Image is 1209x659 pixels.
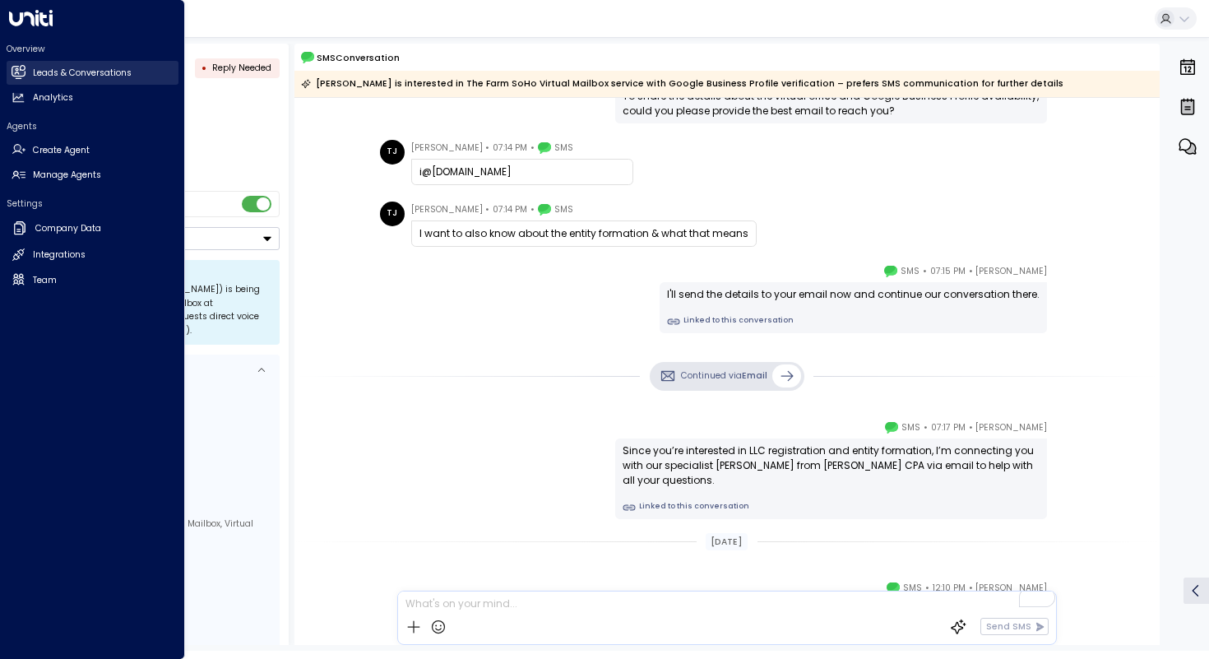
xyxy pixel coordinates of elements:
div: TJ [380,140,405,165]
a: Create Agent [7,138,178,162]
h2: Analytics [33,91,73,104]
a: Linked to this conversation [623,501,1040,514]
p: Continued via [681,369,767,383]
span: • [969,420,973,436]
span: SMS Conversation [317,51,400,65]
h2: Integrations [33,248,86,262]
span: • [925,580,929,596]
h2: Overview [7,43,178,55]
span: [PERSON_NAME] [411,202,483,218]
span: • [530,140,535,156]
a: Company Data [7,216,178,242]
a: Integrations [7,244,178,267]
span: SMS [554,202,573,218]
div: I want to also know about the entity formation & what that means [419,226,748,241]
div: TJ [380,202,405,226]
a: Manage Agents [7,164,178,188]
span: [PERSON_NAME] [975,263,1047,280]
span: SMS [901,263,919,280]
span: • [969,263,973,280]
img: 5_headshot.jpg [1054,263,1078,288]
img: 5_headshot.jpg [1054,580,1078,605]
div: i@[DOMAIN_NAME] [419,165,625,179]
span: • [530,202,535,218]
span: SMS [554,140,573,156]
div: To enrich screen reader interactions, please activate Accessibility in Grammarly extension settings [398,592,1055,610]
h2: Team [33,274,57,287]
span: • [923,263,927,280]
h2: Manage Agents [33,169,101,182]
a: Analytics [7,86,178,110]
h2: Leads & Conversations [33,67,132,80]
div: • [201,57,207,79]
div: Since you’re interested in LLC registration and entity formation, I’m connecting you with our spe... [623,443,1040,488]
div: [DATE] [706,533,748,551]
div: [PERSON_NAME] is interested in The Farm SoHo Virtual Mailbox service with Google Business Profile... [301,76,1063,92]
a: Linked to this conversation [667,315,1040,328]
img: 5_headshot.jpg [1054,420,1078,444]
span: 07:17 PM [931,420,966,436]
span: Email [742,369,767,382]
span: 07:15 PM [930,263,966,280]
span: • [924,420,928,436]
span: SMS [903,580,922,596]
h2: Settings [7,197,178,210]
span: • [969,580,973,596]
div: I'll send the details to your email now and continue our conversation there. [667,287,1040,302]
div: To share the details about the virtual office and Google Business Profile availability, could you... [623,89,1040,118]
span: SMS [901,420,920,436]
span: 12:10 PM [933,580,966,596]
span: • [485,140,489,156]
span: [PERSON_NAME] [411,140,483,156]
h2: Create Agent [33,144,90,157]
h2: Company Data [35,222,101,235]
a: Team [7,268,178,292]
h2: Agents [7,120,178,132]
span: [PERSON_NAME] [975,580,1047,596]
a: Leads & Conversations [7,61,178,85]
span: [PERSON_NAME] [975,420,1047,436]
span: 07:14 PM [493,202,527,218]
span: • [485,202,489,218]
span: Reply Needed [212,62,271,74]
span: 07:14 PM [493,140,527,156]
